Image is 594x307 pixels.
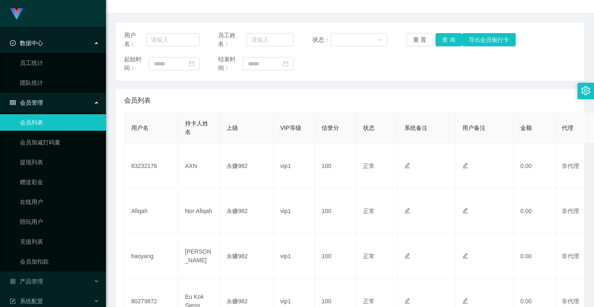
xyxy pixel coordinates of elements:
span: 正常 [363,298,375,305]
span: 上级 [226,125,238,131]
td: 永赚982 [220,189,274,234]
td: Afiqah [125,189,178,234]
span: 起始时间： [124,55,149,72]
a: 团队统计 [20,74,99,91]
td: 100 [315,144,356,189]
input: 请输入 [146,33,200,46]
td: 永赚982 [220,234,274,279]
a: 会员加扣款 [20,253,99,270]
a: 在线用户 [20,194,99,210]
span: 代理 [562,125,573,131]
span: 正常 [363,208,375,214]
i: 图标: table [10,100,16,106]
td: haoyang [125,234,178,279]
span: 用户备注 [462,125,486,131]
a: 员工统计 [20,55,99,71]
i: 图标: calendar [283,61,289,67]
td: 永赚982 [220,144,274,189]
span: 用户名 [131,125,149,131]
i: 图标: edit [404,253,410,259]
span: 非代理 [562,208,579,214]
i: 图标: edit [462,163,468,168]
a: 赠送彩金 [20,174,99,190]
span: 信誉分 [322,125,339,131]
span: 正常 [363,163,375,169]
i: 图标: edit [404,163,410,168]
span: 金额 [520,125,532,131]
span: 非代理 [562,253,579,259]
span: 员工姓名： [218,31,246,48]
td: 100 [315,189,356,234]
button: 查 询 [435,33,462,46]
i: 图标: edit [462,298,468,304]
span: 状态： [313,36,331,44]
i: 图标: edit [404,208,410,213]
i: 图标: calendar [189,61,195,67]
i: 图标: check-circle-o [10,40,16,46]
i: 图标: edit [404,298,410,304]
td: 0.00 [514,234,555,279]
span: 用户名： [124,31,146,48]
td: vip1 [274,234,315,279]
img: logo.9652507e.png [10,8,23,20]
i: 图标: edit [462,208,468,213]
span: 会员列表 [124,96,151,106]
span: 正常 [363,253,375,259]
button: 导出会员银行卡 [462,33,516,46]
td: vip1 [274,189,315,234]
span: 持卡人姓名 [185,120,208,135]
span: 结束时间： [218,55,243,72]
span: 系统配置 [10,298,43,305]
td: vip1 [274,144,315,189]
td: Nor Afiqah [178,189,220,234]
span: 产品管理 [10,278,43,285]
td: AXN [178,144,220,189]
i: 图标: edit [462,253,468,259]
i: 图标: down [378,37,382,43]
a: 陪玩用户 [20,213,99,230]
i: 图标: setting [581,86,590,95]
span: VIP等级 [280,125,301,131]
td: 0.00 [514,144,555,189]
span: 非代理 [562,163,579,169]
a: 会员列表 [20,114,99,131]
a: 充值列表 [20,233,99,250]
td: 83232176 [125,144,178,189]
td: [PERSON_NAME] [178,234,220,279]
a: 提现列表 [20,154,99,170]
input: 请输入 [246,33,293,46]
td: 0.00 [514,189,555,234]
i: 图标: appstore-o [10,278,16,284]
span: 会员管理 [10,99,43,106]
span: 非代理 [562,298,579,305]
i: 图标: form [10,298,16,304]
a: 会员加减打码量 [20,134,99,151]
button: 重 置 [406,33,433,46]
td: 100 [315,234,356,279]
span: 数据中心 [10,40,43,46]
span: 系统备注 [404,125,428,131]
span: 状态 [363,125,375,131]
